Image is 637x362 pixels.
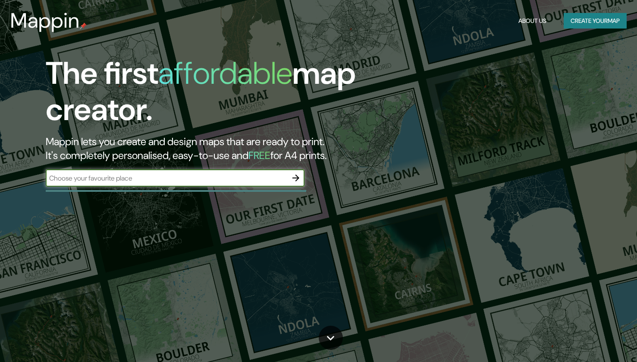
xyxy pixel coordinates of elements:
[560,328,628,352] iframe: Help widget launcher
[248,149,270,162] h5: FREE
[564,13,627,29] button: Create yourmap
[46,55,364,135] h1: The first map creator.
[80,22,87,29] img: mappin-pin
[46,173,287,183] input: Choose your favourite place
[10,9,80,33] h3: Mappin
[158,53,292,93] h1: affordable
[46,135,364,162] h2: Mappin lets you create and design maps that are ready to print. It's completely personalised, eas...
[515,13,550,29] button: About Us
